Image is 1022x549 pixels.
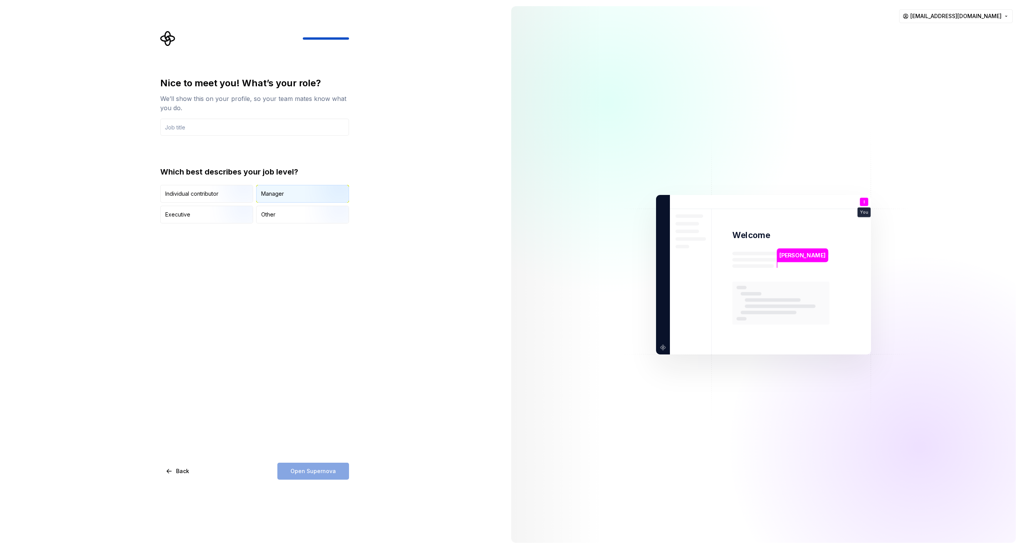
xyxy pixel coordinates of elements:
p: I [863,200,864,204]
input: Job title [160,119,349,136]
p: You [860,210,868,214]
button: [EMAIL_ADDRESS][DOMAIN_NAME] [899,9,1013,23]
button: Back [160,463,196,480]
div: We’ll show this on your profile, so your team mates know what you do. [160,94,349,112]
svg: Supernova Logo [160,31,176,46]
div: Which best describes your job level? [160,166,349,177]
div: Executive [165,211,190,218]
p: [PERSON_NAME] [779,251,826,259]
div: Individual contributor [165,190,218,198]
span: Back [176,467,189,475]
div: Other [261,211,275,218]
div: Nice to meet you! What’s your role? [160,77,349,89]
div: Manager [261,190,284,198]
span: [EMAIL_ADDRESS][DOMAIN_NAME] [910,12,1002,20]
p: Welcome [732,230,770,241]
